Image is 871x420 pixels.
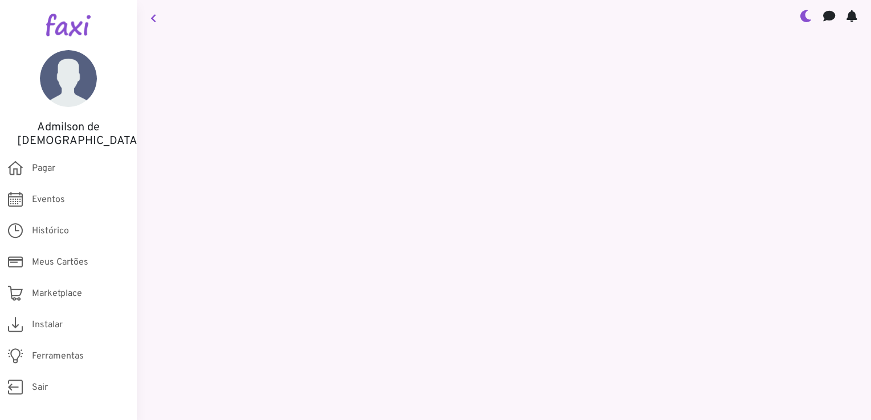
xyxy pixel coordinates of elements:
[32,318,63,332] span: Instalar
[32,224,69,238] span: Histórico
[32,162,55,175] span: Pagar
[32,193,65,207] span: Eventos
[32,381,48,394] span: Sair
[32,256,88,269] span: Meus Cartões
[17,121,120,148] h5: Admilson de [DEMOGRAPHIC_DATA]
[32,349,84,363] span: Ferramentas
[32,287,82,300] span: Marketplace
